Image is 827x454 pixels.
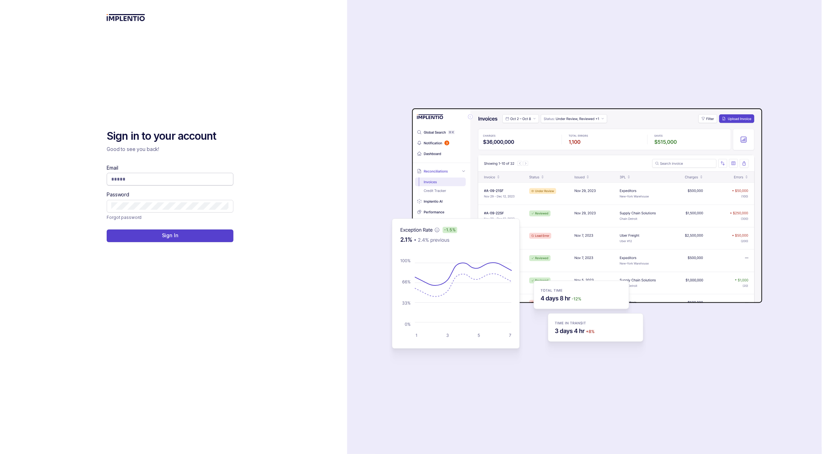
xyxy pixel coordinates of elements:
button: Sign In [107,229,233,242]
label: Password [107,191,129,198]
p: Good to see you back! [107,146,233,153]
img: logo [107,14,145,21]
p: Forgot password [107,214,142,221]
img: signin-background.svg [367,86,765,368]
a: Link Forgot password [107,214,142,221]
h2: Sign in to your account [107,129,233,143]
label: Email [107,164,118,171]
p: Sign In [162,232,178,239]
